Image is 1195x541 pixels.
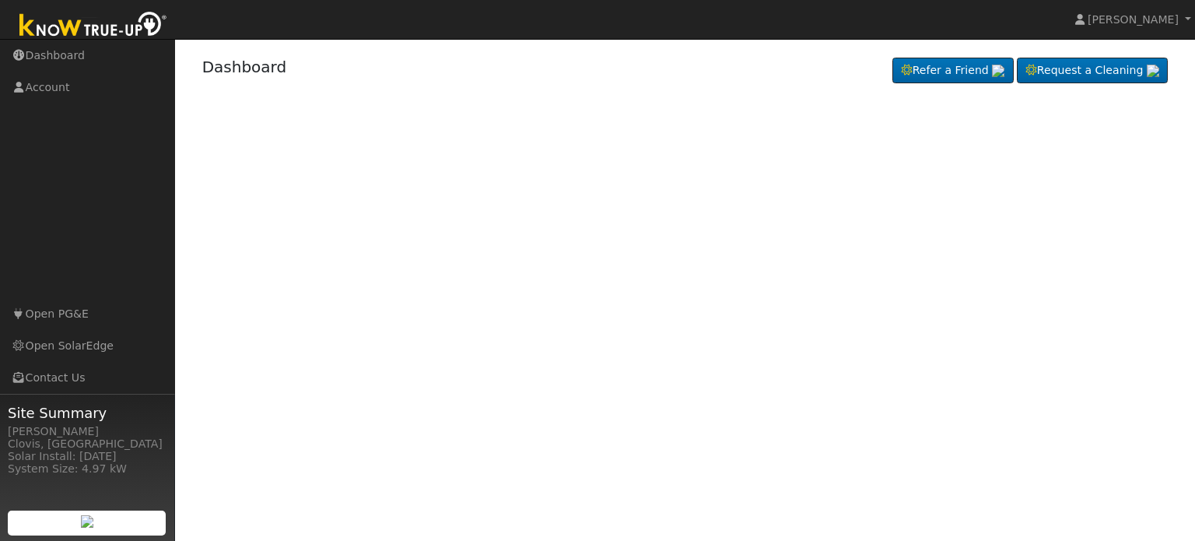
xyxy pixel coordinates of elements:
div: Solar Install: [DATE] [8,448,166,465]
span: [PERSON_NAME] [1088,13,1179,26]
img: retrieve [992,65,1004,77]
div: [PERSON_NAME] [8,423,166,440]
a: Dashboard [202,58,287,76]
span: Site Summary [8,402,166,423]
a: Request a Cleaning [1017,58,1168,84]
div: System Size: 4.97 kW [8,461,166,477]
img: retrieve [1147,65,1159,77]
img: retrieve [81,515,93,528]
a: Refer a Friend [892,58,1014,84]
img: Know True-Up [12,9,175,44]
div: Clovis, [GEOGRAPHIC_DATA] [8,436,166,452]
